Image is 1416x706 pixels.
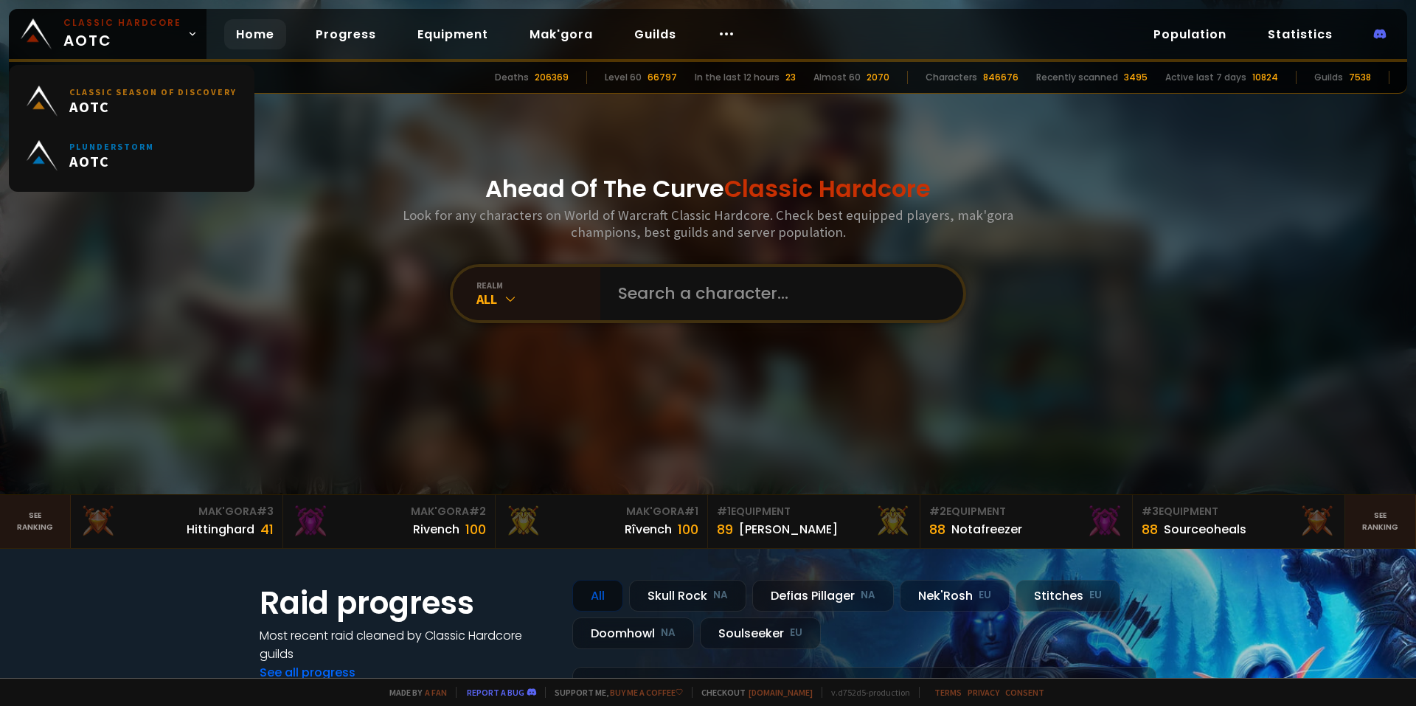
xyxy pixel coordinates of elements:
[934,687,962,698] a: Terms
[69,86,237,97] small: Classic Season of Discovery
[535,71,569,84] div: 206369
[1133,495,1345,548] a: #3Equipment88Sourceoheals
[813,71,861,84] div: Almost 60
[822,687,910,698] span: v. d752d5 - production
[260,664,355,681] a: See all progress
[1089,588,1102,603] small: EU
[425,687,447,698] a: a fan
[1142,519,1158,539] div: 88
[692,687,813,698] span: Checkout
[1164,520,1246,539] div: Sourceoheals
[224,19,286,49] a: Home
[292,504,486,519] div: Mak'Gora
[929,504,1123,519] div: Equipment
[684,504,698,519] span: # 1
[629,580,746,612] div: Skull Rock
[979,588,991,603] small: EU
[1124,71,1148,84] div: 3495
[1165,71,1246,84] div: Active last 7 days
[983,71,1018,84] div: 846676
[187,520,254,539] div: Hittinghard
[661,626,676,640] small: NA
[413,520,459,539] div: Rivench
[678,519,698,539] div: 100
[610,687,683,698] a: Buy me a coffee
[1016,580,1120,612] div: Stitches
[69,97,237,116] span: AOTC
[406,19,500,49] a: Equipment
[605,71,642,84] div: Level 60
[572,667,1156,706] a: a month agozgpetri on godDefias Pillager8 /90
[69,152,154,170] span: AOTC
[717,504,731,519] span: # 1
[1142,504,1336,519] div: Equipment
[1345,495,1416,548] a: Seeranking
[257,504,274,519] span: # 3
[63,16,181,52] span: AOTC
[929,504,946,519] span: # 2
[648,71,677,84] div: 66797
[71,495,283,548] a: Mak'Gora#3Hittinghard41
[545,687,683,698] span: Support me,
[1036,71,1118,84] div: Recently scanned
[80,504,274,519] div: Mak'Gora
[18,74,246,128] a: Classic Season of DiscoveryAOTC
[700,617,821,649] div: Soulseeker
[467,687,524,698] a: Report a bug
[504,504,698,519] div: Mak'Gora
[9,9,206,59] a: Classic HardcoreAOTC
[18,128,246,183] a: PlunderstormAOTC
[900,580,1010,612] div: Nek'Rosh
[749,687,813,698] a: [DOMAIN_NAME]
[695,71,780,84] div: In the last 12 hours
[260,580,555,626] h1: Raid progress
[867,71,889,84] div: 2070
[465,519,486,539] div: 100
[1314,71,1343,84] div: Guilds
[1142,19,1238,49] a: Population
[518,19,605,49] a: Mak'gora
[708,495,920,548] a: #1Equipment89[PERSON_NAME]
[1005,687,1044,698] a: Consent
[724,172,931,205] span: Classic Hardcore
[572,580,623,612] div: All
[717,519,733,539] div: 89
[260,519,274,539] div: 41
[304,19,388,49] a: Progress
[1256,19,1344,49] a: Statistics
[63,16,181,30] small: Classic Hardcore
[920,495,1133,548] a: #2Equipment88Notafreezer
[625,520,672,539] div: Rîvench
[69,141,154,152] small: Plunderstorm
[496,495,708,548] a: Mak'Gora#1Rîvench100
[485,171,931,207] h1: Ahead Of The Curve
[713,588,728,603] small: NA
[622,19,688,49] a: Guilds
[283,495,496,548] a: Mak'Gora#2Rivench100
[752,580,894,612] div: Defias Pillager
[739,520,838,539] div: [PERSON_NAME]
[609,267,945,320] input: Search a character...
[785,71,796,84] div: 23
[476,280,600,291] div: realm
[381,687,447,698] span: Made by
[790,626,802,640] small: EU
[1142,504,1159,519] span: # 3
[926,71,977,84] div: Characters
[1252,71,1278,84] div: 10824
[260,626,555,663] h4: Most recent raid cleaned by Classic Hardcore guilds
[861,588,875,603] small: NA
[495,71,529,84] div: Deaths
[717,504,911,519] div: Equipment
[476,291,600,308] div: All
[469,504,486,519] span: # 2
[572,617,694,649] div: Doomhowl
[929,519,945,539] div: 88
[397,207,1019,240] h3: Look for any characters on World of Warcraft Classic Hardcore. Check best equipped players, mak'g...
[951,520,1022,539] div: Notafreezer
[968,687,999,698] a: Privacy
[1349,71,1371,84] div: 7538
